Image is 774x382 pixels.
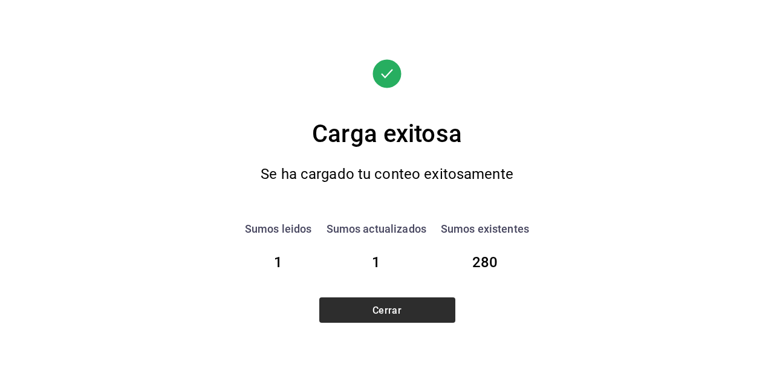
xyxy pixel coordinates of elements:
[245,222,312,235] font: Sumos leidos
[319,297,455,323] button: Cerrar
[372,304,402,316] font: Cerrar
[441,222,529,235] font: Sumos existentes
[327,222,426,235] font: Sumos actualizados
[274,254,282,271] font: 1
[312,120,462,148] font: Carga exitosa
[261,166,513,183] font: Se ha cargado tu conteo exitosamente
[372,254,380,271] font: 1
[472,254,498,271] font: 280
